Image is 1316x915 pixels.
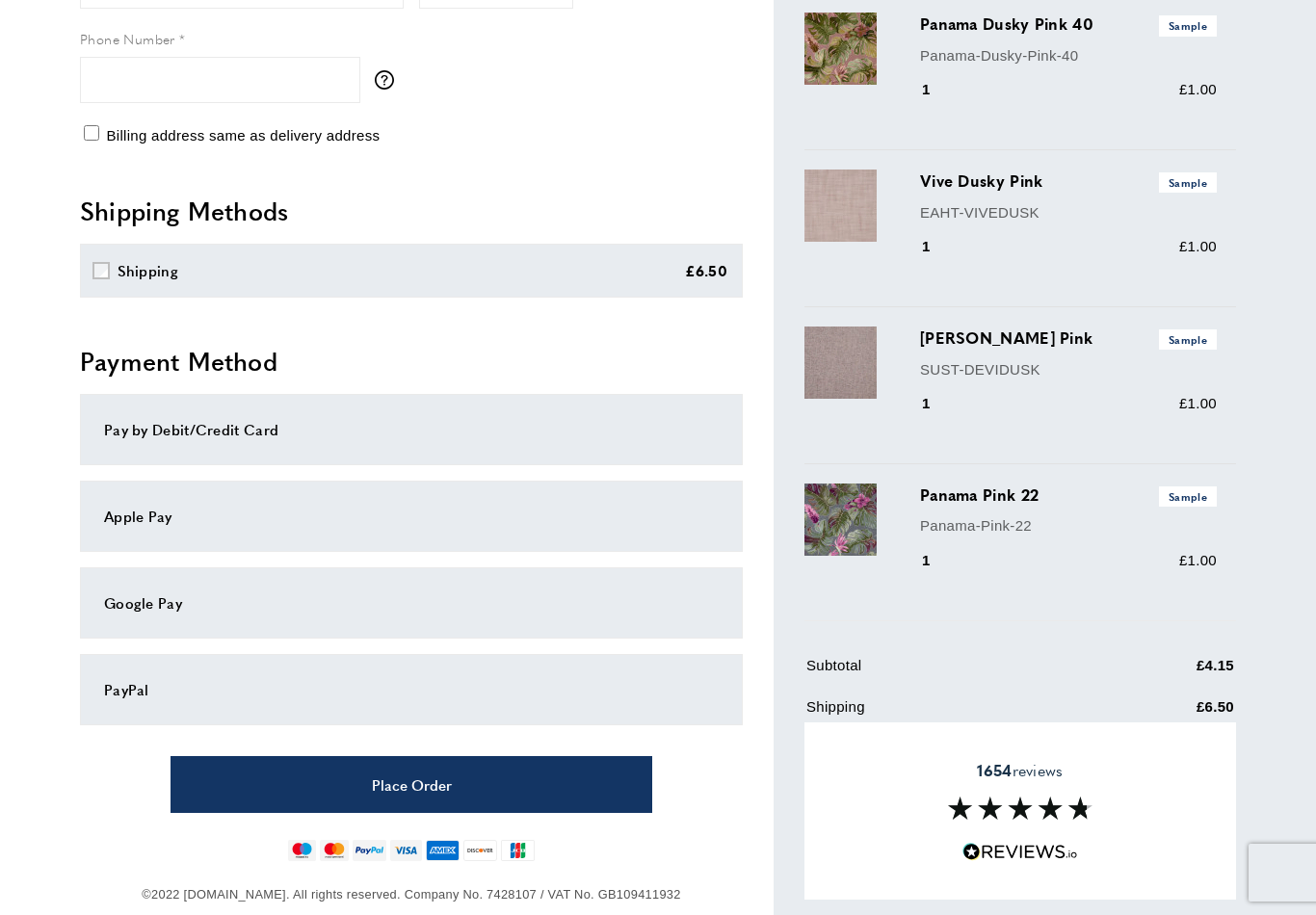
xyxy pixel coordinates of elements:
[804,327,877,399] img: Devi Dusky Pink
[804,484,877,556] img: Panama Pink 22
[977,761,1063,780] span: reviews
[80,344,743,379] h2: Payment Method
[390,840,422,861] img: visa
[375,70,404,90] button: More information
[1179,81,1217,97] span: £1.00
[920,515,1217,538] p: Panama-Pink-22
[1159,15,1217,36] span: Sample
[948,797,1092,820] img: Reviews section
[104,418,719,441] div: Pay by Debit/Credit Card
[920,484,1217,507] h3: Panama Pink 22
[80,194,743,228] h2: Shipping Methods
[920,201,1217,224] p: EAHT-VIVEDUSK
[920,392,958,415] div: 1
[920,327,1217,350] h3: [PERSON_NAME] Pink
[104,505,719,528] div: Apple Pay
[1159,329,1217,350] span: Sample
[171,756,652,813] button: Place Order
[920,549,958,572] div: 1
[920,13,1217,36] h3: Panama Dusky Pink 40
[920,358,1217,381] p: SUST-DEVIDUSK
[1179,238,1217,254] span: £1.00
[977,759,1012,781] strong: 1654
[685,259,728,282] div: £6.50
[1179,552,1217,568] span: £1.00
[353,840,386,861] img: paypal
[106,127,380,144] span: Billing address same as delivery address
[118,259,178,282] div: Shipping
[426,840,460,861] img: american-express
[1179,395,1217,411] span: £1.00
[920,78,958,101] div: 1
[920,235,958,258] div: 1
[104,678,719,701] div: PayPal
[804,13,877,85] img: Panama Dusky Pink 40
[1083,695,1234,733] td: £6.50
[804,170,877,242] img: Vive Dusky Pink
[288,840,316,861] img: maestro
[463,840,497,861] img: discover
[80,29,175,48] span: Phone Number
[962,843,1078,861] img: Reviews.io 5 stars
[84,125,99,141] input: Billing address same as delivery address
[501,840,535,861] img: jcb
[1159,172,1217,193] span: Sample
[920,170,1217,193] h3: Vive Dusky Pink
[142,887,680,902] span: ©2022 [DOMAIN_NAME]. All rights reserved. Company No. 7428107 / VAT No. GB109411932
[1159,486,1217,507] span: Sample
[920,44,1217,67] p: Panama-Dusky-Pink-40
[806,695,1081,733] td: Shipping
[806,654,1081,692] td: Subtotal
[1083,654,1234,692] td: £4.15
[320,840,348,861] img: mastercard
[104,591,719,614] div: Google Pay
